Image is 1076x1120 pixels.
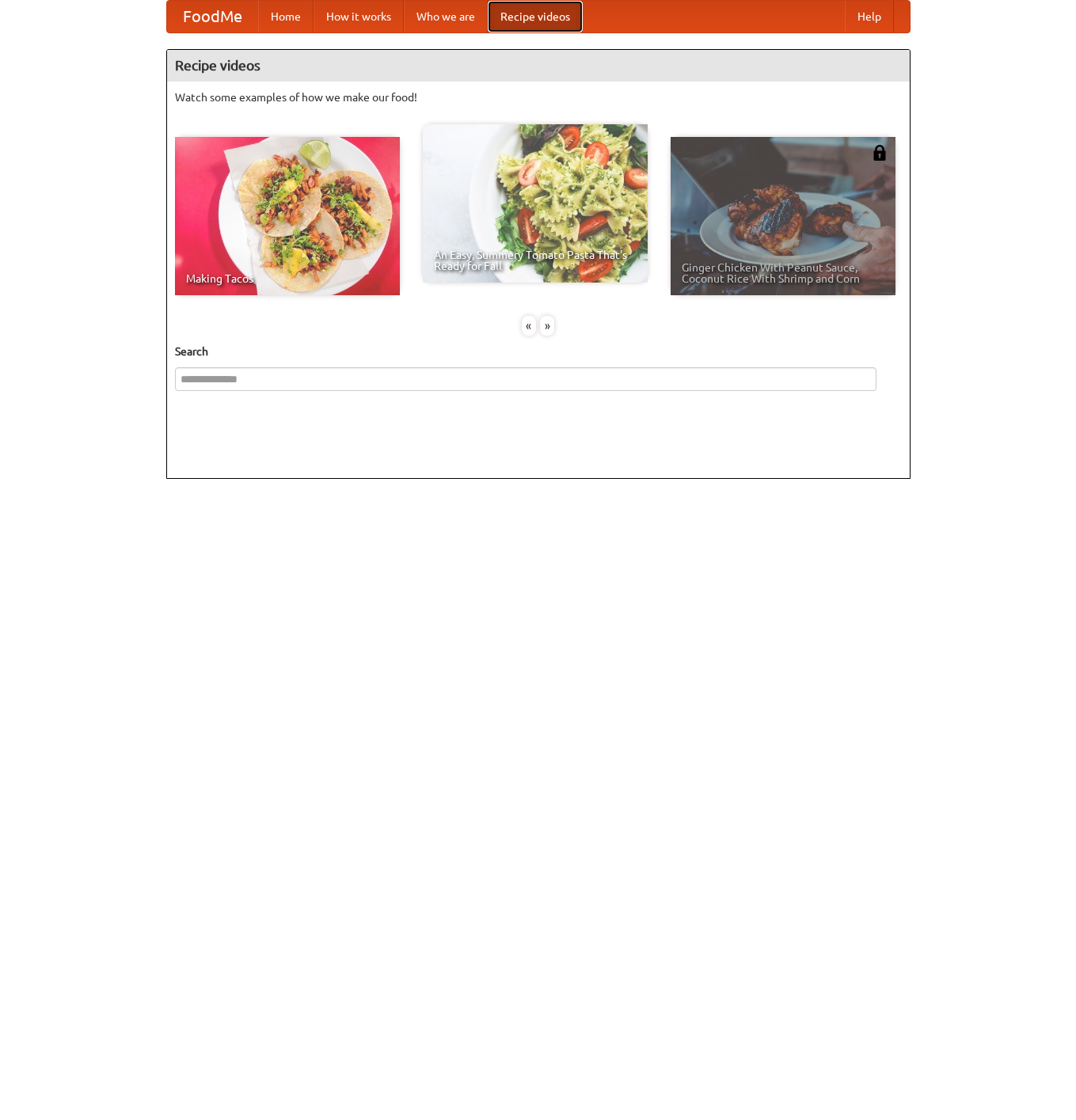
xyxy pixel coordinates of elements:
a: Recipe videos [488,1,583,32]
a: Making Tacos [175,137,400,295]
p: Watch some examples of how we make our food! [175,89,902,105]
img: 483408.png [872,145,888,161]
a: An Easy, Summery Tomato Pasta That's Ready for Fall [423,124,648,283]
span: An Easy, Summery Tomato Pasta That's Ready for Fall [434,249,637,271]
div: « [522,316,536,336]
h4: Recipe videos [167,50,910,82]
h5: Search [175,344,902,359]
a: FoodMe [167,1,258,32]
a: How it works [314,1,404,32]
a: Help [845,1,894,32]
span: Making Tacos [186,273,389,284]
a: Home [258,1,314,32]
a: Who we are [404,1,488,32]
div: » [540,316,554,336]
